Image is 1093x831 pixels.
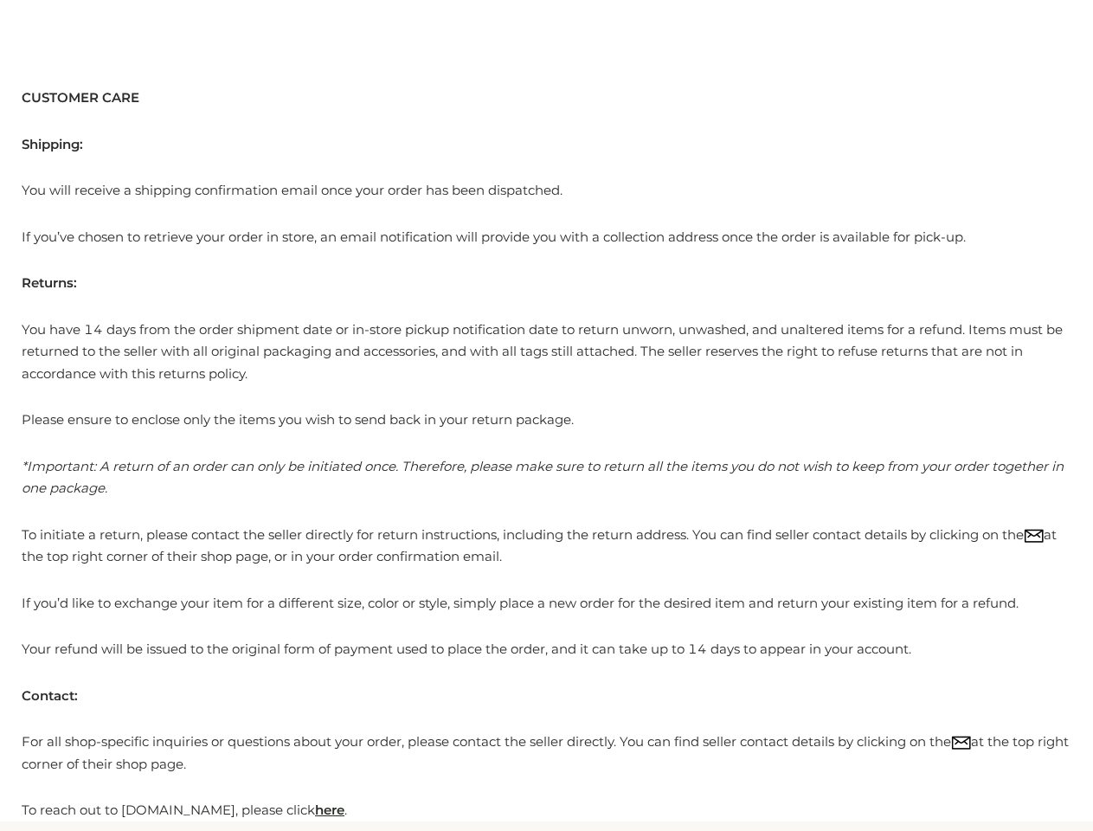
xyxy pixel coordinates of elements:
[22,411,574,428] span: Please ensure to enclose only the items you wish to send back in your return package.
[22,229,966,245] span: If you’ve chosen to retrieve your order in store, an email notification will provide you with a c...
[22,182,563,198] span: You will receive a shipping confirmation email once your order has been dispatched.
[22,641,911,657] span: Your refund will be issued to the original form of payment used to place the order, and it can ta...
[22,458,1064,497] span: *Important: A return of an order can only be initiated once. Therefore, please make sure to retur...
[22,687,78,704] b: Contact:
[22,321,1063,382] span: You have 14 days from the order shipment date or in-store pickup notification date to return unwo...
[22,802,315,818] span: To reach out to [DOMAIN_NAME], please click
[1024,529,1044,543] img: Email Icon
[22,595,1019,611] span: If you’d like to exchange your item for a different size, color or style, simply place a new orde...
[22,274,77,291] b: Returns:
[951,736,971,750] img: Email Icon
[22,89,139,106] b: CUSTOMER CARE
[315,802,344,818] a: here
[22,526,1057,565] span: To initiate a return, please contact the seller directly for return instructions, including the r...
[22,136,83,152] b: Shipping:
[22,733,1069,772] span: For all shop-specific inquiries or questions about your order, please contact the seller directly...
[344,802,347,818] span: .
